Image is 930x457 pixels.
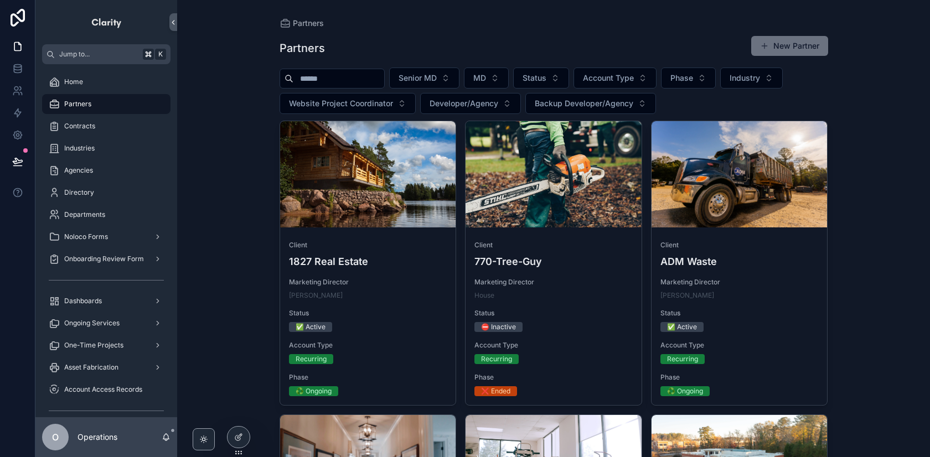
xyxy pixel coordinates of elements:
[42,94,170,114] a: Partners
[430,98,498,109] span: Developer/Agency
[573,67,657,89] button: Select Button
[296,386,332,396] div: ♻️ Ongoing
[523,72,546,84] span: Status
[64,363,118,372] span: Asset Fabrication
[42,44,170,64] button: Jump to...K
[42,227,170,247] a: Noloco Forms
[660,341,819,350] span: Account Type
[64,77,83,86] span: Home
[481,322,516,332] div: ⛔ Inactive
[660,278,819,287] span: Marketing Director
[535,98,633,109] span: Backup Developer/Agency
[42,291,170,311] a: Dashboards
[474,341,633,350] span: Account Type
[42,138,170,158] a: Industries
[296,322,325,332] div: ✅ Active
[280,121,457,406] a: Client1827 Real EstateMarketing Director[PERSON_NAME]Status✅ ActiveAccount TypeRecurringPhase♻️ O...
[64,210,105,219] span: Departments
[730,72,760,84] span: Industry
[652,121,828,227] div: adm-Cropped.webp
[296,354,327,364] div: Recurring
[474,309,633,318] span: Status
[466,121,642,227] div: 770-Cropped.webp
[77,432,117,443] p: Operations
[35,64,177,417] div: scrollable content
[670,72,693,84] span: Phase
[280,93,416,114] button: Select Button
[42,357,170,377] a: Asset Fabrication
[660,241,819,250] span: Client
[64,166,93,175] span: Agencies
[583,72,634,84] span: Account Type
[42,335,170,355] a: One-Time Projects
[474,373,633,382] span: Phase
[280,40,325,56] h1: Partners
[293,18,324,29] span: Partners
[465,121,642,406] a: Client770-Tree-GuyMarketing DirectorHouseStatus⛔ InactiveAccount TypeRecurringPhase❌ Ended
[289,341,447,350] span: Account Type
[64,232,108,241] span: Noloco Forms
[481,354,512,364] div: Recurring
[64,341,123,350] span: One-Time Projects
[481,386,510,396] div: ❌ Ended
[289,373,447,382] span: Phase
[389,67,459,89] button: Select Button
[474,254,633,269] h4: 770-Tree-Guy
[660,373,819,382] span: Phase
[64,385,142,394] span: Account Access Records
[667,354,698,364] div: Recurring
[474,278,633,287] span: Marketing Director
[42,205,170,225] a: Departments
[64,319,120,328] span: Ongoing Services
[64,100,91,108] span: Partners
[64,188,94,197] span: Directory
[660,291,714,300] a: [PERSON_NAME]
[42,249,170,269] a: Onboarding Review Form
[59,50,138,59] span: Jump to...
[280,18,324,29] a: Partners
[464,67,509,89] button: Select Button
[289,291,343,300] a: [PERSON_NAME]
[661,67,716,89] button: Select Button
[280,121,456,227] div: 1827.webp
[667,386,703,396] div: ♻️ Ongoing
[91,13,122,31] img: App logo
[289,98,393,109] span: Website Project Coordinator
[64,144,95,153] span: Industries
[474,291,494,300] a: House
[289,309,447,318] span: Status
[474,241,633,250] span: Client
[660,309,819,318] span: Status
[42,313,170,333] a: Ongoing Services
[513,67,569,89] button: Select Button
[42,116,170,136] a: Contracts
[473,72,486,84] span: MD
[420,93,521,114] button: Select Button
[720,67,783,89] button: Select Button
[64,255,144,263] span: Onboarding Review Form
[42,160,170,180] a: Agencies
[52,430,59,444] span: O
[667,322,697,332] div: ✅ Active
[42,183,170,202] a: Directory
[289,278,447,287] span: Marketing Director
[289,241,447,250] span: Client
[156,50,165,59] span: K
[751,36,828,56] button: New Partner
[525,93,656,114] button: Select Button
[64,122,95,131] span: Contracts
[651,121,828,406] a: ClientADM WasteMarketing Director[PERSON_NAME]Status✅ ActiveAccount TypeRecurringPhase♻️ Ongoing
[64,297,102,305] span: Dashboards
[289,254,447,269] h4: 1827 Real Estate
[42,380,170,399] a: Account Access Records
[399,72,437,84] span: Senior MD
[42,72,170,92] a: Home
[660,254,819,269] h4: ADM Waste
